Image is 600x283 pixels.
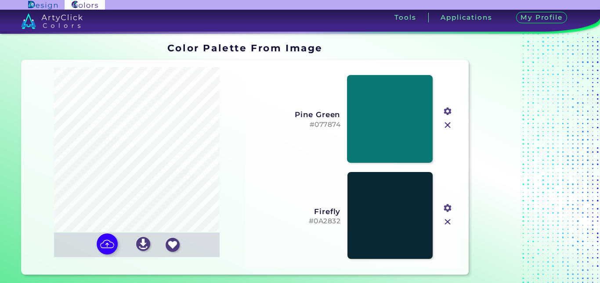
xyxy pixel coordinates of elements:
img: ArtyClick Design logo [28,1,58,9]
h3: Applications [441,14,492,21]
img: icon_download_white.svg [136,237,150,251]
img: icon_close.svg [442,119,453,131]
h3: Tools [394,14,416,21]
img: icon_favourite_white.svg [166,238,180,252]
h3: Firefly [251,207,340,216]
img: icon picture [97,233,118,254]
iframe: Advertisement [472,39,582,278]
h3: Pine Green [251,110,340,119]
h3: My Profile [516,12,567,24]
img: icon_close.svg [442,216,453,228]
h5: #077874 [251,121,340,129]
img: logo_artyclick_colors_white.svg [21,13,83,29]
h5: #0A2832 [251,217,340,226]
h1: Color Palette From Image [167,41,323,54]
